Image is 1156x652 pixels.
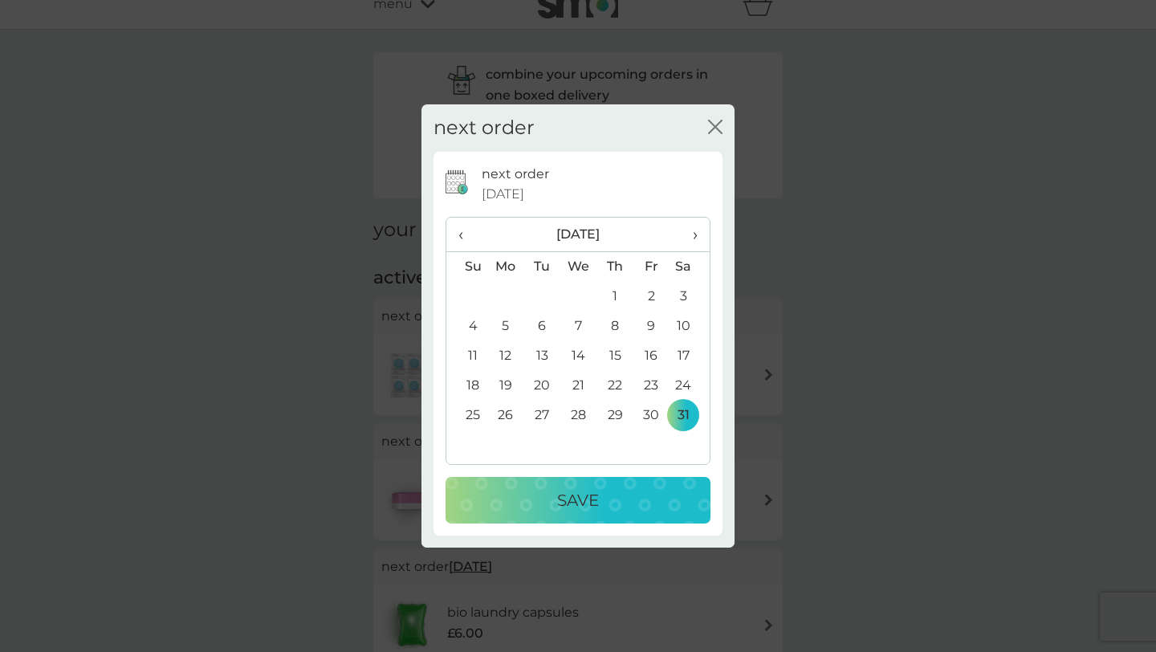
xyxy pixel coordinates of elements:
[670,312,710,341] td: 10
[597,251,633,282] th: Th
[446,371,487,401] td: 18
[670,371,710,401] td: 24
[524,312,560,341] td: 6
[524,341,560,371] td: 13
[597,401,633,430] td: 29
[633,401,670,430] td: 30
[487,401,524,430] td: 26
[446,251,487,282] th: Su
[633,341,670,371] td: 16
[560,251,597,282] th: We
[524,251,560,282] th: Tu
[597,341,633,371] td: 15
[633,251,670,282] th: Fr
[487,251,524,282] th: Mo
[670,251,710,282] th: Sa
[633,371,670,401] td: 23
[560,401,597,430] td: 28
[597,312,633,341] td: 8
[560,312,597,341] td: 7
[446,401,487,430] td: 25
[482,184,524,205] span: [DATE]
[560,341,597,371] td: 14
[682,218,698,251] span: ›
[597,282,633,312] td: 1
[633,312,670,341] td: 9
[446,341,487,371] td: 11
[708,120,722,137] button: close
[633,282,670,312] td: 2
[482,164,549,185] p: next order
[487,312,524,341] td: 5
[487,218,670,252] th: [DATE]
[597,371,633,401] td: 22
[557,487,599,513] p: Save
[446,477,710,524] button: Save
[458,218,475,251] span: ‹
[670,282,710,312] td: 3
[670,401,710,430] td: 31
[524,371,560,401] td: 20
[487,371,524,401] td: 19
[670,341,710,371] td: 17
[433,116,535,140] h2: next order
[524,401,560,430] td: 27
[487,341,524,371] td: 12
[560,371,597,401] td: 21
[446,312,487,341] td: 4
